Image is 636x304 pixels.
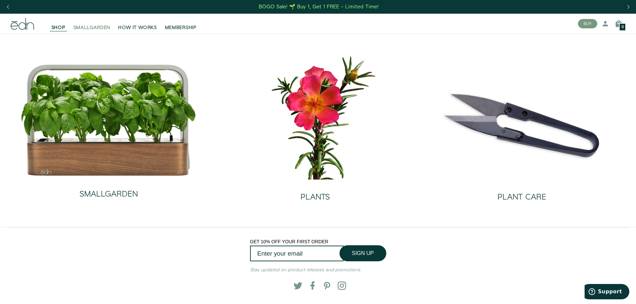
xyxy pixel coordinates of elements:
span: SMALLGARDEN [73,24,111,31]
a: SHOP [47,16,69,31]
span: HOW IT WORKS [118,24,157,31]
h2: SMALLGARDEN [79,190,138,199]
span: 0 [622,25,624,29]
a: PLANTS [217,180,413,207]
em: Stay updated on product releases and promotions [250,267,360,273]
a: BOGO Sale! 🌱 Buy 1, Get 1 FREE – Limited Time! [258,2,379,12]
span: SHOP [51,24,65,31]
a: HOW IT WORKS [114,16,161,31]
span: GET 10% OFF YOUR FIRST ORDER [250,239,329,244]
a: SMALLGARDEN [20,177,197,204]
a: SMALLGARDEN [69,16,115,31]
div: BOGO Sale! 🌱 Buy 1, Get 1 FREE – Limited Time! [259,3,379,10]
a: MEMBERSHIP [161,16,201,31]
span: MEMBERSHIP [165,24,197,31]
button: SIGN UP [340,245,386,261]
a: PLANT CARE [424,180,620,207]
input: Enter your email [250,246,344,261]
h2: PLANTS [300,193,330,202]
button: BUY [578,19,597,28]
h2: PLANT CARE [497,193,546,202]
iframe: Opens a widget where you can find more information [585,284,629,301]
